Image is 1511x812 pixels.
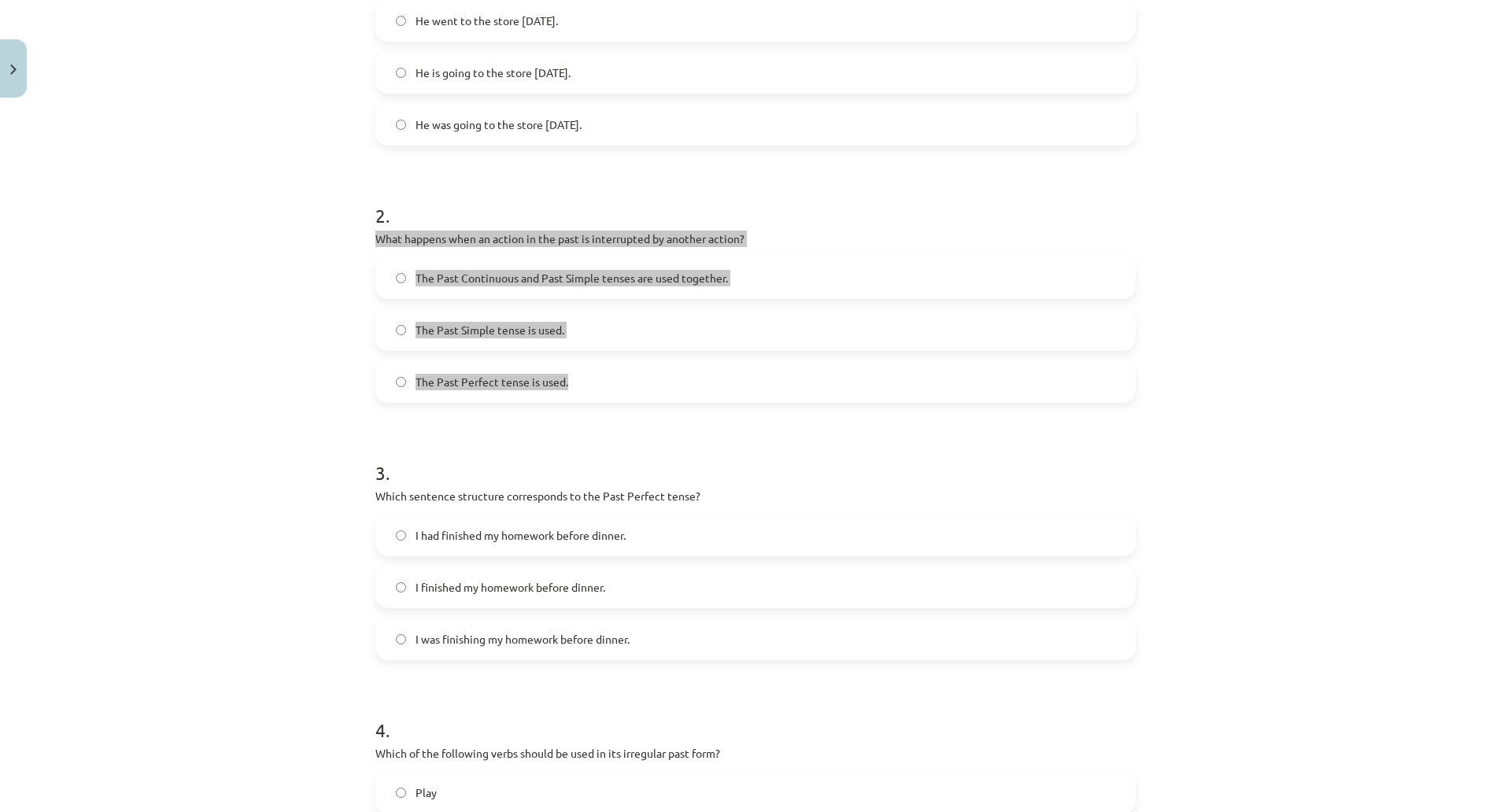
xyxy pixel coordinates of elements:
p: What happens when an action in the past is interrupted by another action? [375,231,1136,247]
span: He is going to the store [DATE]. [416,65,571,81]
h1: 2 . [375,177,1136,226]
input: I had finished my homework before dinner. [396,530,406,541]
p: Which sentence structure corresponds to the Past Perfect tense? [375,488,1136,504]
input: He went to the store [DATE]. [396,16,406,26]
input: I was finishing my homework before dinner. [396,634,406,644]
input: The Past Perfect tense is used. [396,377,406,387]
span: The Past Simple tense is used. [416,322,564,338]
span: He went to the store [DATE]. [416,13,558,29]
h1: 3 . [375,434,1136,483]
input: He is going to the store [DATE]. [396,68,406,78]
span: I finished my homework before dinner. [416,579,605,596]
input: The Past Simple tense is used. [396,325,406,335]
h1: 4 . [375,692,1136,740]
span: Play [416,784,437,801]
p: Which of the following verbs should be used in its irregular past form? [375,745,1136,762]
input: The Past Continuous and Past Simple tenses are used together. [396,273,406,283]
input: He was going to the store [DATE]. [396,120,406,130]
input: Play [396,788,406,798]
img: icon-close-lesson-0947bae3869378f0d4975bcd49f059093ad1ed9edebbc8119c70593378902aed.svg [10,65,17,75]
span: He was going to the store [DATE]. [416,116,582,133]
span: I was finishing my homework before dinner. [416,631,630,648]
span: The Past Perfect tense is used. [416,374,568,390]
span: I had finished my homework before dinner. [416,527,626,544]
input: I finished my homework before dinner. [396,582,406,592]
span: The Past Continuous and Past Simple tenses are used together. [416,270,728,286]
